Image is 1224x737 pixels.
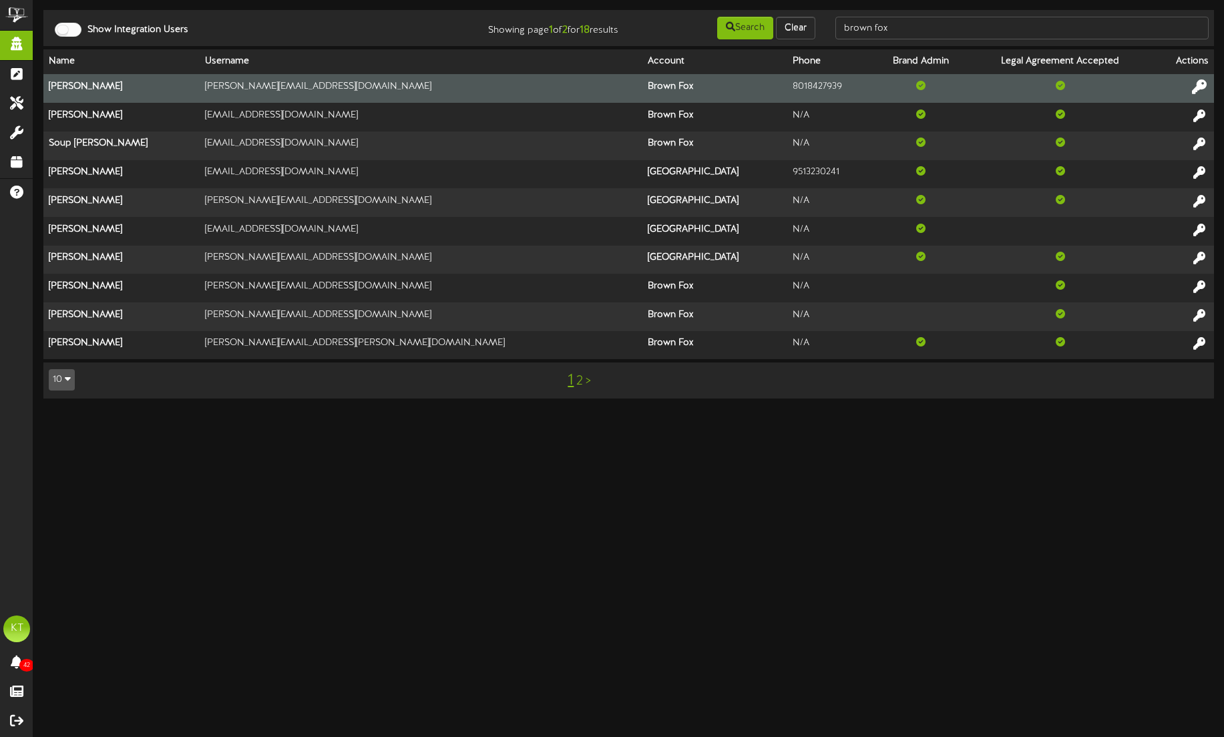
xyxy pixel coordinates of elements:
td: [PERSON_NAME][EMAIL_ADDRESS][DOMAIN_NAME] [200,74,642,103]
td: [PERSON_NAME][EMAIL_ADDRESS][DOMAIN_NAME] [200,188,642,217]
strong: 18 [580,24,590,36]
td: N/A [787,217,873,246]
td: [PERSON_NAME][EMAIL_ADDRESS][PERSON_NAME][DOMAIN_NAME] [200,331,642,359]
th: [PERSON_NAME] [43,188,200,217]
th: Phone [787,49,873,74]
td: N/A [787,188,873,217]
th: [PERSON_NAME] [43,160,200,189]
a: 2 [576,374,583,389]
th: Brown Fox [642,74,787,103]
label: Show Integration Users [77,23,188,37]
th: Brown Fox [642,103,787,132]
td: [EMAIL_ADDRESS][DOMAIN_NAME] [200,160,642,189]
td: N/A [787,331,873,359]
th: Legal Agreement Accepted [968,49,1152,74]
td: N/A [787,132,873,160]
th: Actions [1152,49,1214,74]
button: 10 [49,369,75,391]
td: N/A [787,246,873,274]
td: 9513230241 [787,160,873,189]
td: N/A [787,103,873,132]
strong: 2 [562,24,568,36]
button: Search [717,17,773,39]
td: [EMAIL_ADDRESS][DOMAIN_NAME] [200,103,642,132]
th: [PERSON_NAME] [43,274,200,302]
strong: 1 [549,24,553,36]
th: Username [200,49,642,74]
button: Clear [776,17,815,39]
th: Account [642,49,787,74]
th: [PERSON_NAME] [43,302,200,331]
th: [GEOGRAPHIC_DATA] [642,160,787,189]
a: > [586,374,591,389]
th: [GEOGRAPHIC_DATA] [642,217,787,246]
th: Soup [PERSON_NAME] [43,132,200,160]
th: Brown Fox [642,302,787,331]
th: [PERSON_NAME] [43,331,200,359]
span: 42 [19,659,34,672]
th: Name [43,49,200,74]
td: [PERSON_NAME][EMAIL_ADDRESS][DOMAIN_NAME] [200,274,642,302]
th: [GEOGRAPHIC_DATA] [642,188,787,217]
td: [EMAIL_ADDRESS][DOMAIN_NAME] [200,217,642,246]
div: KT [3,616,30,642]
th: Brand Admin [873,49,968,74]
td: [PERSON_NAME][EMAIL_ADDRESS][DOMAIN_NAME] [200,302,642,331]
td: N/A [787,302,873,331]
th: Brown Fox [642,274,787,302]
th: [PERSON_NAME] [43,74,200,103]
th: [PERSON_NAME] [43,103,200,132]
input: -- Search -- [835,17,1209,39]
th: [GEOGRAPHIC_DATA] [642,246,787,274]
td: [EMAIL_ADDRESS][DOMAIN_NAME] [200,132,642,160]
th: [PERSON_NAME] [43,246,200,274]
td: [PERSON_NAME][EMAIL_ADDRESS][DOMAIN_NAME] [200,246,642,274]
th: [PERSON_NAME] [43,217,200,246]
a: 1 [568,372,574,389]
td: 8018427939 [787,74,873,103]
td: N/A [787,274,873,302]
th: Brown Fox [642,132,787,160]
div: Showing page of for results [432,15,628,38]
th: Brown Fox [642,331,787,359]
